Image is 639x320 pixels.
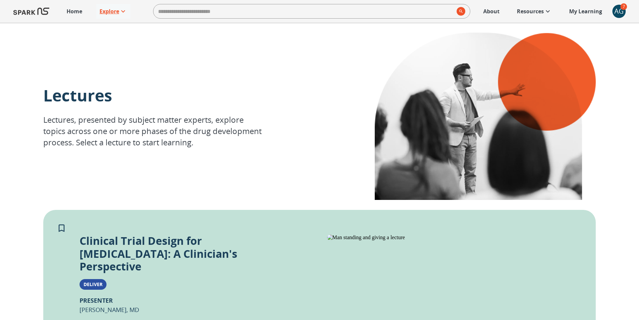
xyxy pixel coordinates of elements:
[327,235,575,240] img: Man standing and giving a lecture
[57,223,67,233] svg: Add to My Learning
[80,235,278,273] p: Clinical Trial Design for [MEDICAL_DATA]: A Clinician's Perspective
[514,4,555,19] a: Resources
[620,3,627,10] span: 7
[80,296,113,304] b: PRESENTER
[517,7,544,15] p: Resources
[454,4,465,18] button: search
[43,114,264,148] p: Lectures, presented by subject matter experts, explore topics across one or more phases of the dr...
[67,7,82,15] p: Home
[80,281,106,287] span: Deliver
[612,5,626,18] button: account of current user
[483,7,500,15] p: About
[96,4,130,19] a: Explore
[80,296,139,314] p: [PERSON_NAME], MD
[43,84,264,106] p: Lectures
[612,5,626,18] div: AG
[569,7,602,15] p: My Learning
[100,7,119,15] p: Explore
[13,3,49,19] img: Logo of SPARK at Stanford
[63,4,86,19] a: Home
[566,4,606,19] a: My Learning
[480,4,503,19] a: About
